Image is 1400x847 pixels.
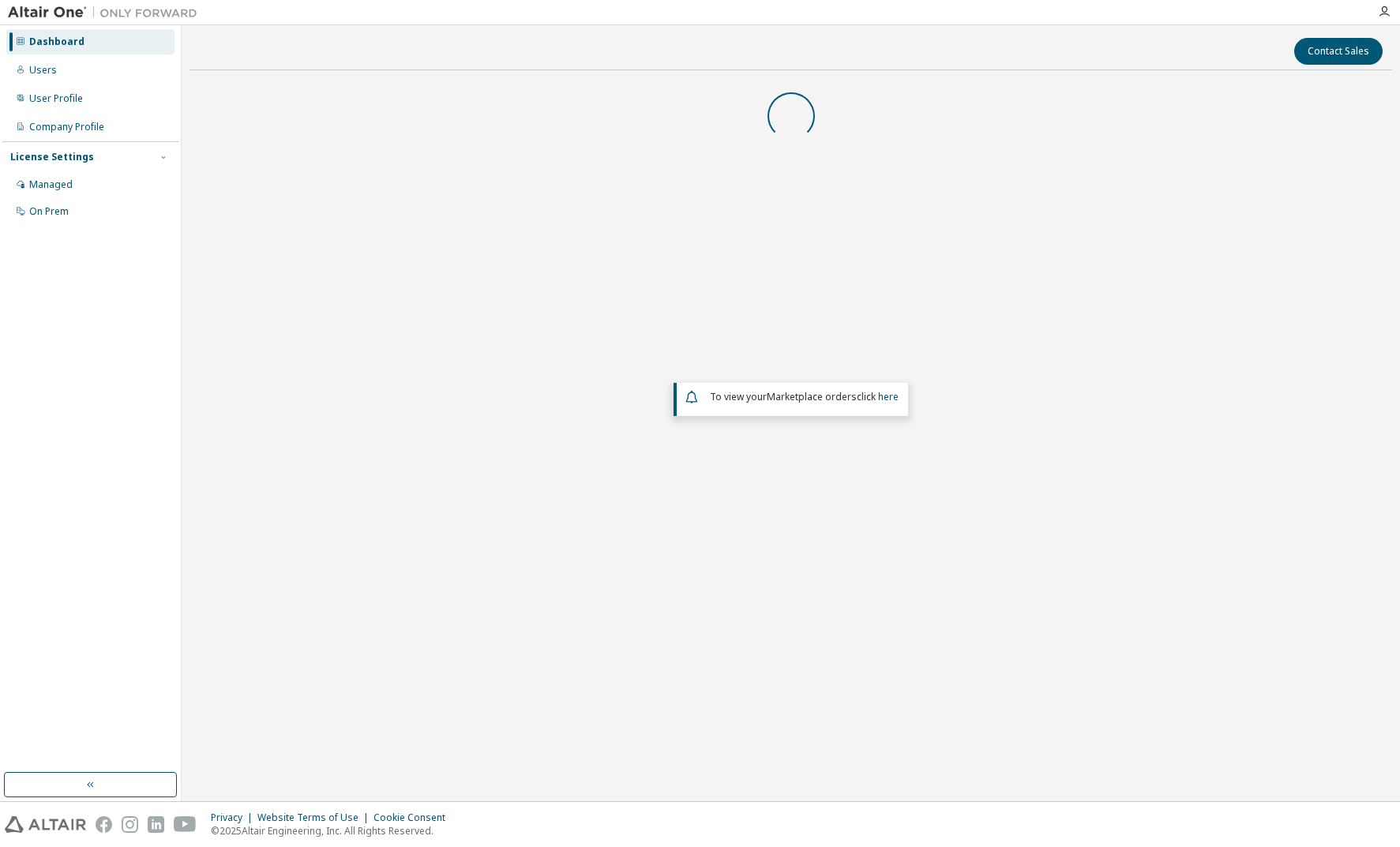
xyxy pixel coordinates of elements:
img: linkedin.svg [148,816,164,833]
em: Marketplace orders [767,390,857,403]
img: Altair One [8,5,205,21]
p: © 2025 Altair Engineering, Inc. All Rights Reserved. [211,824,455,838]
div: Users [29,64,57,77]
div: Privacy [211,811,257,824]
div: On Prem [29,205,69,218]
div: License Settings [10,151,94,163]
a: here [878,390,899,403]
div: Cookie Consent [373,811,455,824]
span: To view your click [710,390,899,403]
div: Company Profile [29,121,104,133]
button: Contact Sales [1294,38,1383,65]
img: youtube.svg [174,816,197,833]
img: facebook.svg [96,816,112,833]
img: altair_logo.svg [5,816,86,833]
div: Website Terms of Use [257,811,373,824]
div: Dashboard [29,36,84,48]
div: Managed [29,178,73,191]
div: User Profile [29,92,83,105]
img: instagram.svg [122,816,138,833]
